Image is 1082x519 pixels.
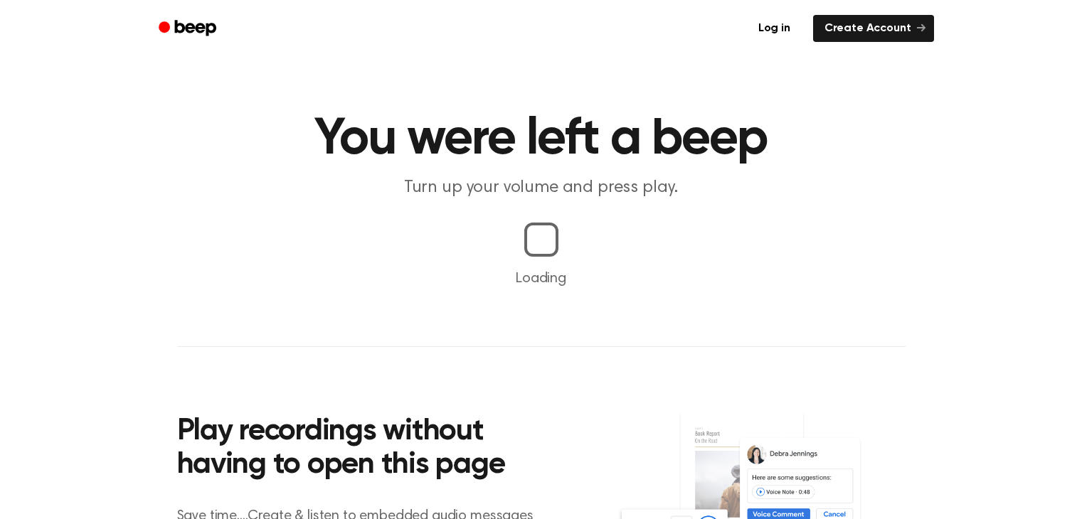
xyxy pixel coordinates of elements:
[17,268,1065,289] p: Loading
[268,176,815,200] p: Turn up your volume and press play.
[177,114,906,165] h1: You were left a beep
[813,15,934,42] a: Create Account
[149,15,229,43] a: Beep
[177,415,561,483] h2: Play recordings without having to open this page
[744,12,805,45] a: Log in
